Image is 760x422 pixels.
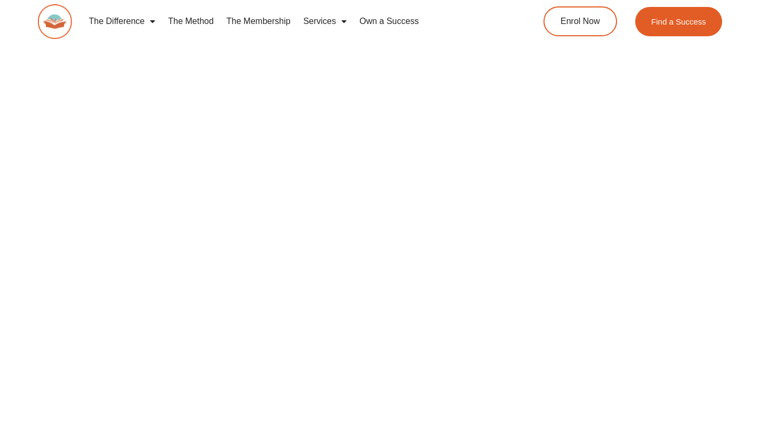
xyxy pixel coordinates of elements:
[353,9,425,34] a: Own a Success
[651,18,706,26] span: Find a Success
[297,9,353,34] a: Services
[83,9,162,34] a: The Difference
[83,9,505,34] nav: Menu
[561,17,600,26] span: Enrol Now
[543,6,617,36] a: Enrol Now
[162,9,220,34] a: The Method
[635,7,722,36] a: Find a Success
[220,9,297,34] a: The Membership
